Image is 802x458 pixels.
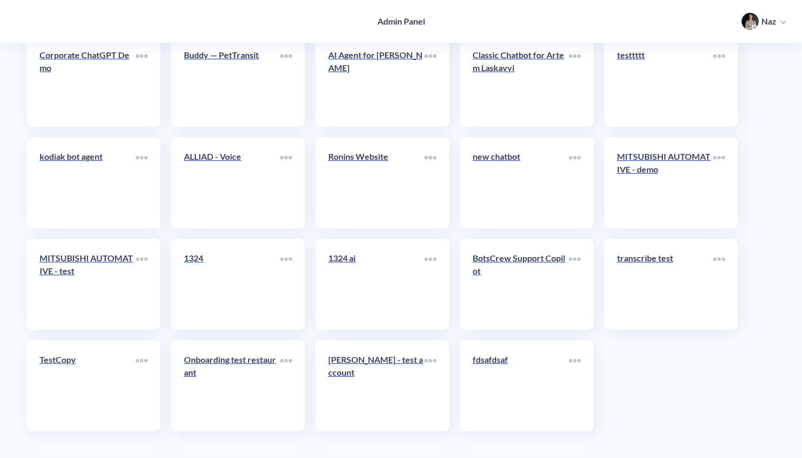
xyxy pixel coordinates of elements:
[617,49,713,61] p: testtttt
[184,353,280,418] a: Onboarding test restaurant
[473,353,569,418] a: fdsafdsaf
[473,252,569,277] p: BotsCrew Support Copilot
[184,150,280,215] a: ALLIAD - Voice
[617,150,713,215] a: MITSUBISHI AUTOMATIVE - demo
[328,150,425,163] p: Ronins Website
[473,49,569,74] p: Classic Chatbot for Artem Laskavyi
[473,252,569,317] a: BotsCrew Support Copilot
[184,150,280,163] p: ALLIAD - Voice
[40,49,136,114] a: Corporate ChatGPT Demo
[40,49,136,74] p: Corporate ChatGPT Demo
[40,150,136,215] a: kodiak bot agent
[40,353,136,366] p: TestCopy
[761,15,776,27] p: Naz
[328,353,425,379] p: [PERSON_NAME] - test account
[328,49,425,74] p: AI Agent for [PERSON_NAME]
[40,353,136,418] a: TestCopy
[617,49,713,114] a: testtttt
[328,150,425,215] a: Ronins Website
[40,252,136,277] p: MITSUBISHI AUTOMATIVE - test
[473,150,569,163] p: new chatbot
[617,150,713,176] p: MITSUBISHI AUTOMATIVE - demo
[473,150,569,215] a: new chatbot
[473,353,569,366] p: fdsafdsaf
[377,16,425,26] h4: Admin Panel
[184,252,280,265] p: 1324
[184,49,280,61] p: Buddy — PetTransit
[328,353,425,418] a: [PERSON_NAME] - test account
[328,49,425,114] a: AI Agent for [PERSON_NAME]
[328,252,425,317] a: 1324 ai
[40,252,136,317] a: MITSUBISHI AUTOMATIVE - test
[473,49,569,114] a: Classic Chatbot for Artem Laskavyi
[617,252,713,265] p: transcribe test
[742,13,759,30] img: user photo
[328,252,425,265] p: 1324 ai
[184,49,280,114] a: Buddy — PetTransit
[184,353,280,379] p: Onboarding test restaurant
[184,252,280,317] a: 1324
[617,252,713,317] a: transcribe test
[736,12,791,31] button: user photoNaz
[40,150,136,163] p: kodiak bot agent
